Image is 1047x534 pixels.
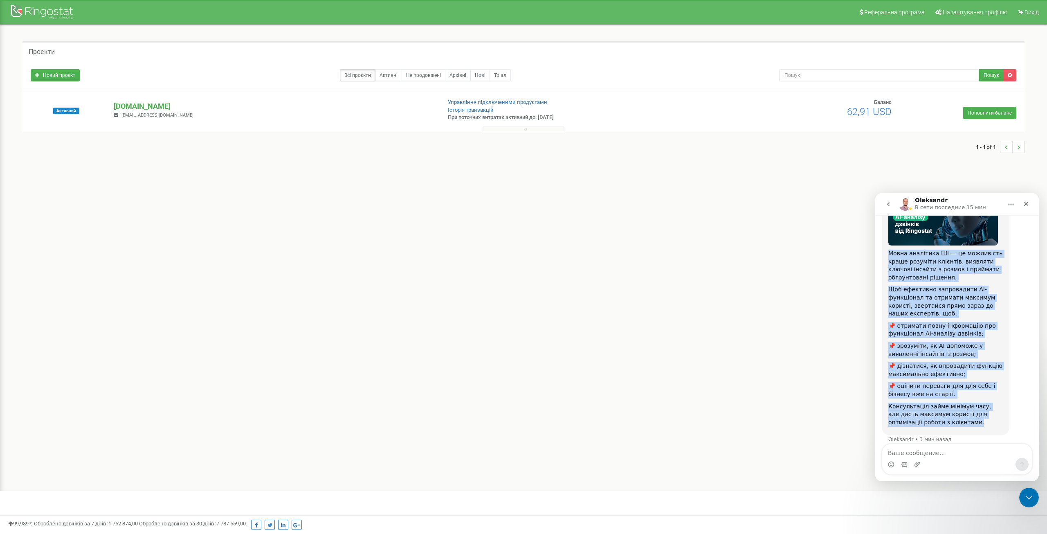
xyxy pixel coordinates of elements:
div: 📌 дізнатися, як впровадити функцію максимально ефективно; [13,169,128,185]
button: Средство выбора GIF-файла [26,268,32,275]
a: Нові [470,69,490,81]
input: Пошук [779,69,980,81]
nav: ... [976,133,1025,161]
a: Тріал [490,69,511,81]
span: Реферальна програма [864,9,925,16]
p: [DOMAIN_NAME] [114,101,434,112]
button: Отправить сообщение… [140,265,153,278]
span: [EMAIL_ADDRESS][DOMAIN_NAME] [121,113,193,118]
button: Добавить вложение [39,268,45,275]
iframe: Intercom live chat [1019,488,1039,507]
a: Не продовжені [402,69,445,81]
div: Мовна аналітика ШІ — це можливість краще розуміти клієнтів, виявляти ключові інсайти з розмов і п... [13,56,128,88]
span: Активний [53,108,79,114]
span: 1 - 1 of 1 [976,141,1000,153]
div: 📌 оцінити переваги для для себе і бізнесу вже на старті. [13,189,128,205]
div: Oleksandr • 3 мин назад [13,244,76,249]
a: Поповнити баланс [963,107,1016,119]
a: Всі проєкти [340,69,375,81]
span: 62,91 USD [847,106,892,117]
a: Активні [375,69,402,81]
div: Щоб ефективно запровадити AI-функціонал та отримати максимум користі, звертайся прямо зараз до на... [13,92,128,124]
a: Історія транзакцій [448,107,494,113]
iframe: Intercom live chat [875,193,1039,481]
span: Налаштування профілю [943,9,1007,16]
a: Архівні [445,69,471,81]
a: Управління підключеними продуктами [448,99,547,105]
a: Новий проєкт [31,69,80,81]
div: 📌 зрозуміти, як АІ допоможе у виявленні інсайтів із розмов; [13,149,128,165]
p: При поточних витратах активний до: [DATE] [448,114,685,122]
div: 📌 отримати повну інформацію про функціонал AI-аналізу дзвінків; [13,129,128,145]
button: Средство выбора эмодзи [13,268,19,275]
textarea: Ваше сообщение... [7,251,157,265]
span: Вихід [1025,9,1039,16]
span: Баланс [874,99,892,105]
h5: Проєкти [29,48,55,56]
div: Консультація займе мінімум часу, але дасть максимум користі для оптимізації роботи з клієнтами. [13,210,128,234]
button: Пошук [979,69,1004,81]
